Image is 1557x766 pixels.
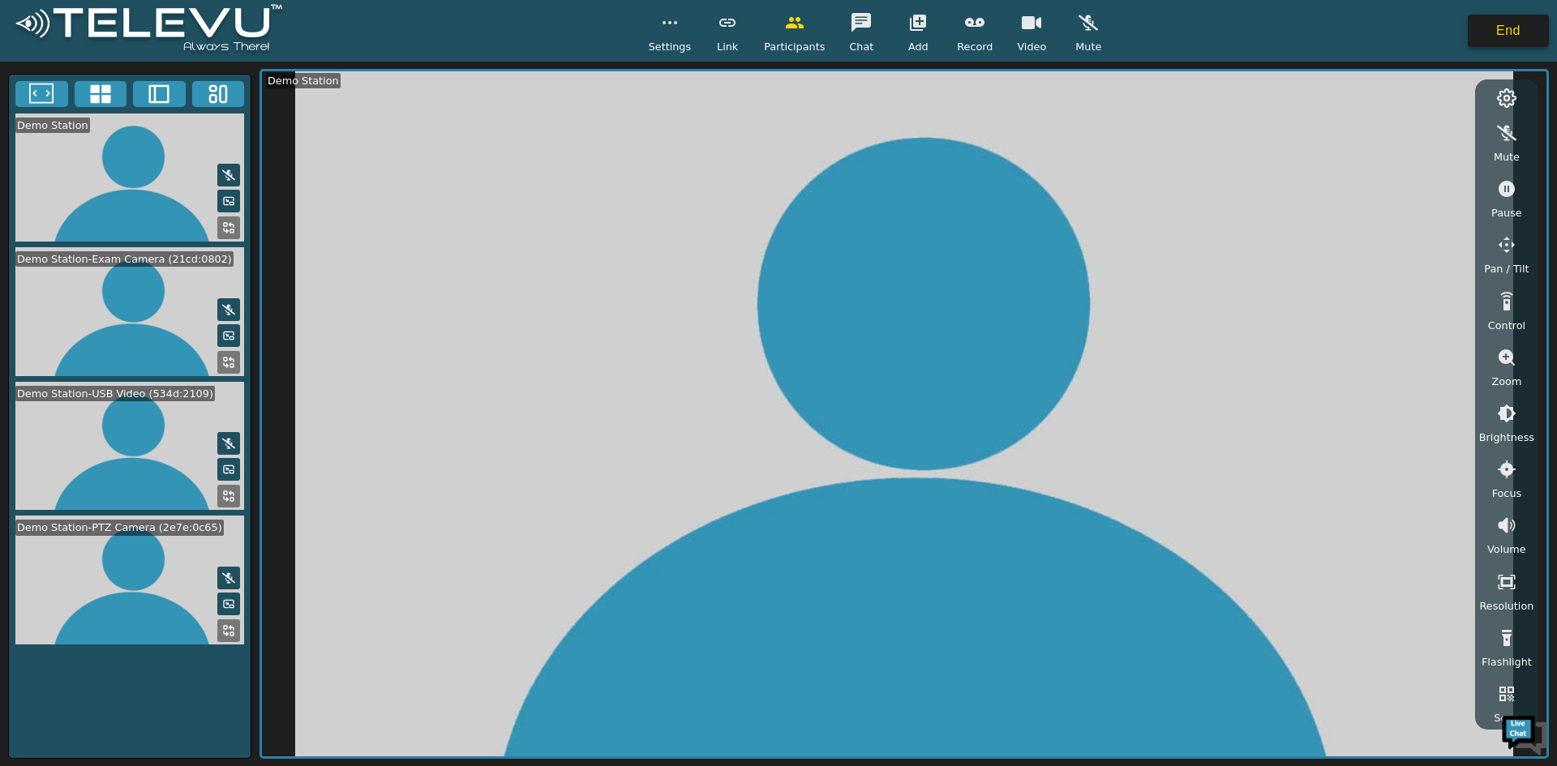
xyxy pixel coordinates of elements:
div: Chat with us now [84,85,272,106]
button: Mute [217,567,240,589]
span: Video [1017,39,1046,54]
button: Mute [217,298,240,321]
span: Settings [649,39,692,54]
span: Mute [1494,149,1520,165]
span: Link [717,39,738,54]
div: Demo Station-Exam Camera (21cd:0802) [15,251,234,267]
button: Replace Feed [217,351,240,374]
img: d_736959983_company_1615157101543_736959983 [28,75,68,116]
button: Three Window Medium [192,81,245,107]
button: End [1468,15,1549,47]
div: Demo Station [15,118,90,133]
span: Zoom [1491,374,1521,389]
span: Mute [1075,39,1101,54]
span: Record [957,39,993,54]
button: Two Window Medium [133,81,186,107]
button: Picture in Picture [217,190,240,212]
span: Chat [849,39,873,54]
button: Picture in Picture [217,593,240,615]
button: Fullscreen [15,81,68,107]
textarea: Type your message and hit 'Enter' [8,443,309,499]
span: Flashlight [1482,654,1532,670]
span: Focus [1492,486,1522,501]
span: Brightness [1479,430,1534,445]
div: Demo Station [266,73,341,88]
span: Pan / Tilt [1484,261,1529,276]
button: Replace Feed [217,216,240,239]
span: Participants [764,39,825,54]
span: Resolution [1479,598,1533,614]
button: Mute [217,164,240,186]
span: We're online! [94,204,224,368]
div: Minimize live chat window [266,8,305,47]
span: Scan [1494,710,1519,725]
span: Control [1488,318,1525,333]
span: Volume [1487,541,1526,557]
div: Demo Station-PTZ Camera (2e7e:0c65) [15,520,224,535]
span: Pause [1491,205,1522,220]
button: Replace Feed [217,485,240,507]
div: Demo Station-USB Video (534d:2109) [15,386,215,401]
span: Add [908,39,929,54]
button: 4x4 [75,81,127,107]
button: Picture in Picture [217,324,240,347]
button: Mute [217,432,240,455]
img: Chat Widget [1500,709,1549,758]
button: Picture in Picture [217,458,240,481]
button: Replace Feed [217,619,240,642]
